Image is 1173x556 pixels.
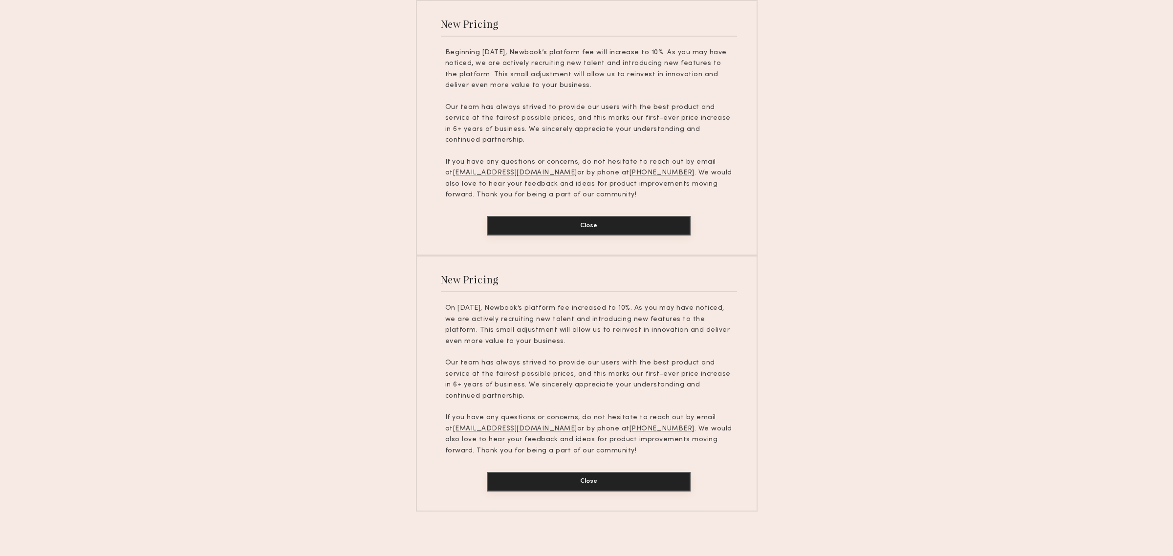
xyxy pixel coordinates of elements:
p: Beginning [DATE], Newbook’s platform fee will increase to 10%. As you may have noticed, we are ac... [445,47,733,91]
button: Close [487,472,691,492]
u: [PHONE_NUMBER] [630,170,695,176]
u: [EMAIL_ADDRESS][DOMAIN_NAME] [453,170,577,176]
div: New Pricing [441,273,499,286]
p: Our team has always strived to provide our users with the best product and service at the fairest... [445,358,733,402]
p: If you have any questions or concerns, do not hesitate to reach out by email at or by phone at . ... [445,412,733,456]
u: [EMAIL_ADDRESS][DOMAIN_NAME] [453,426,577,432]
p: On [DATE], Newbook’s platform fee increased to 10%. As you may have noticed, we are actively recr... [445,303,733,347]
button: Close [487,216,691,235]
p: If you have any questions or concerns, do not hesitate to reach out by email at or by phone at . ... [445,157,733,201]
p: Our team has always strived to provide our users with the best product and service at the fairest... [445,102,733,146]
div: New Pricing [441,17,499,30]
u: [PHONE_NUMBER] [630,426,695,432]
